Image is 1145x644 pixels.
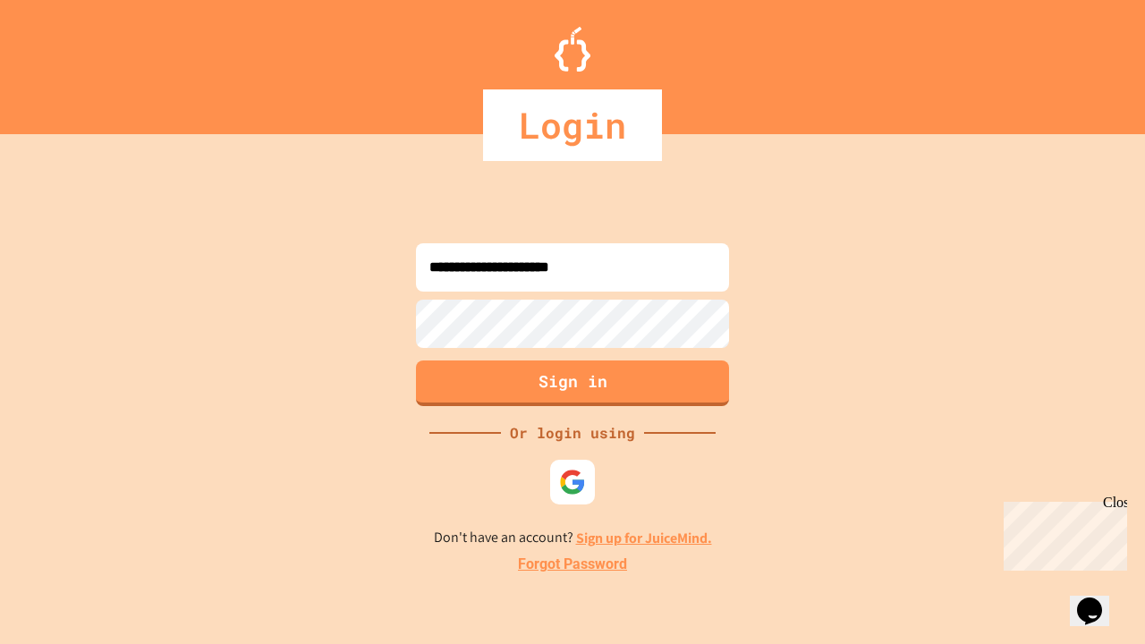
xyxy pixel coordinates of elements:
iframe: chat widget [997,495,1127,571]
p: Don't have an account? [434,527,712,549]
a: Forgot Password [518,554,627,575]
img: Logo.svg [555,27,590,72]
div: Or login using [501,422,644,444]
div: Login [483,89,662,161]
a: Sign up for JuiceMind. [576,529,712,547]
iframe: chat widget [1070,572,1127,626]
div: Chat with us now!Close [7,7,123,114]
button: Sign in [416,360,729,406]
img: google-icon.svg [559,469,586,496]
